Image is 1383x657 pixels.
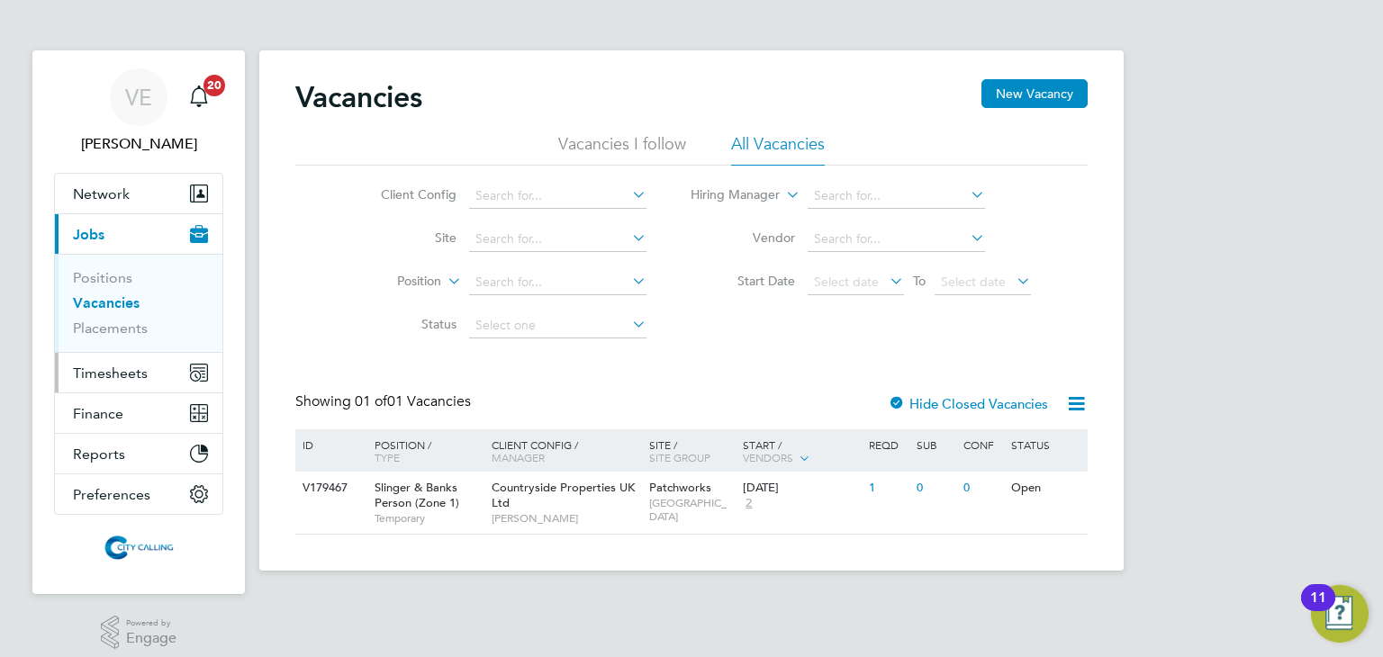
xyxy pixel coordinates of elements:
div: 0 [959,472,1006,505]
div: Status [1007,429,1085,460]
div: Site / [645,429,739,472]
span: Patchworks [649,480,711,495]
span: Powered by [126,616,176,631]
label: Client Config [353,186,456,202]
div: 1 [864,472,911,505]
div: 11 [1310,598,1326,621]
span: 01 Vacancies [355,392,471,410]
span: Slinger & Banks Person (Zone 1) [375,480,459,510]
span: Select date [814,274,879,290]
img: citycalling-logo-retina.png [100,533,177,562]
a: Powered byEngage [101,616,177,650]
span: Site Group [649,450,710,464]
button: Open Resource Center, 11 new notifications [1311,585,1369,643]
label: Hide Closed Vacancies [888,395,1048,412]
span: VE [125,85,152,109]
span: Countryside Properties UK Ltd [492,480,635,510]
div: Showing [295,392,475,411]
div: Sub [912,429,959,460]
div: Client Config / [487,429,645,472]
span: Temporary [375,511,483,526]
button: Timesheets [55,353,222,392]
div: Jobs [55,254,222,352]
div: Start / [738,429,864,474]
div: Position / [361,429,487,472]
span: Manager [492,450,545,464]
input: Select one [469,313,646,338]
a: VE[PERSON_NAME] [54,68,223,155]
span: 2 [743,496,755,511]
h2: Vacancies [295,79,422,115]
li: Vacancies I follow [558,133,686,166]
div: V179467 [298,472,361,505]
label: Start Date [691,273,795,289]
span: Timesheets [73,364,148,382]
span: [GEOGRAPHIC_DATA] [649,496,735,524]
span: Type [375,450,400,464]
a: 20 [181,68,217,126]
span: 20 [203,75,225,96]
a: Go to home page [54,533,223,562]
div: ID [298,429,361,460]
input: Search for... [469,270,646,295]
span: Engage [126,631,176,646]
label: Position [338,273,441,291]
div: Reqd [864,429,911,460]
nav: Main navigation [32,50,245,594]
div: Open [1007,472,1085,505]
li: All Vacancies [731,133,825,166]
button: Preferences [55,474,222,514]
label: Status [353,316,456,332]
input: Search for... [469,227,646,252]
a: Vacancies [73,294,140,311]
input: Search for... [469,184,646,209]
label: Vendor [691,229,795,246]
button: Jobs [55,214,222,254]
div: Conf [959,429,1006,460]
label: Site [353,229,456,246]
span: Network [73,185,130,202]
label: Hiring Manager [676,186,780,204]
button: Network [55,174,222,213]
span: Jobs [73,226,104,243]
a: Placements [73,319,148,337]
span: Preferences [73,486,150,503]
input: Search for... [808,184,985,209]
span: To [908,269,931,292]
button: Finance [55,393,222,433]
span: 01 of [355,392,387,410]
button: New Vacancy [981,79,1088,108]
input: Search for... [808,227,985,252]
span: [PERSON_NAME] [492,511,640,526]
span: Reports [73,445,125,463]
div: [DATE] [743,481,860,496]
span: Select date [941,274,1006,290]
span: Finance [73,405,123,422]
button: Reports [55,434,222,473]
div: 0 [912,472,959,505]
a: Positions [73,269,132,286]
span: Vendors [743,450,793,464]
span: Valeria Erdos [54,133,223,155]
